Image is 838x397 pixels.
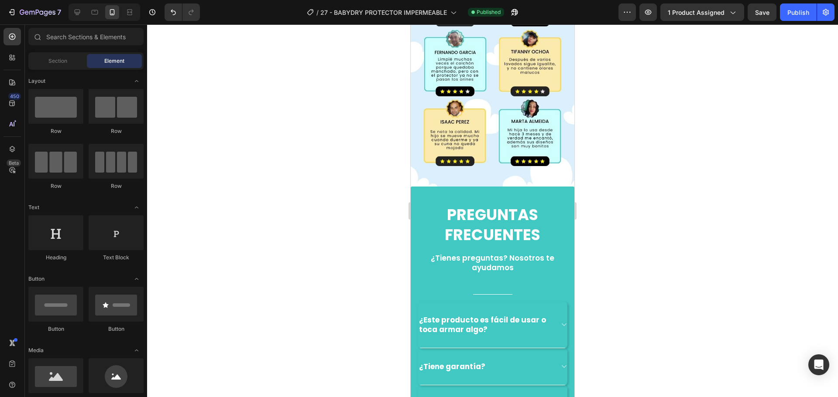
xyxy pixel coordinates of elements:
div: Text Block [89,254,144,261]
div: Beta [7,159,21,166]
span: 27 - BABYDRY PROTECTOR IMPERMEABLE [320,8,447,17]
div: Open Intercom Messenger [808,354,829,375]
div: Heading [28,254,83,261]
span: Toggle open [130,272,144,286]
button: Publish [780,3,817,21]
input: Search Sections & Elements [28,28,144,45]
span: Button [28,275,45,283]
div: Button [89,325,144,333]
div: Row [89,127,144,135]
span: Toggle open [130,74,144,88]
div: Row [89,182,144,190]
span: Save [755,9,769,16]
span: / [316,8,319,17]
button: 7 [3,3,65,21]
button: Save [748,3,776,21]
iframe: Design area [411,24,574,397]
p: 7 [57,7,61,17]
button: 1 product assigned [660,3,744,21]
span: Published [477,8,501,16]
span: Toggle open [130,343,144,357]
div: 450 [8,93,21,100]
span: Media [28,346,44,354]
span: 1 product assigned [668,8,725,17]
span: Toggle open [130,200,144,214]
span: Layout [28,77,45,85]
span: Text [28,204,39,211]
div: Undo/Redo [165,3,200,21]
div: Row [28,182,83,190]
div: Row [28,127,83,135]
span: Element [104,57,124,65]
div: Button [28,325,83,333]
div: Publish [787,8,809,17]
span: Section [48,57,67,65]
